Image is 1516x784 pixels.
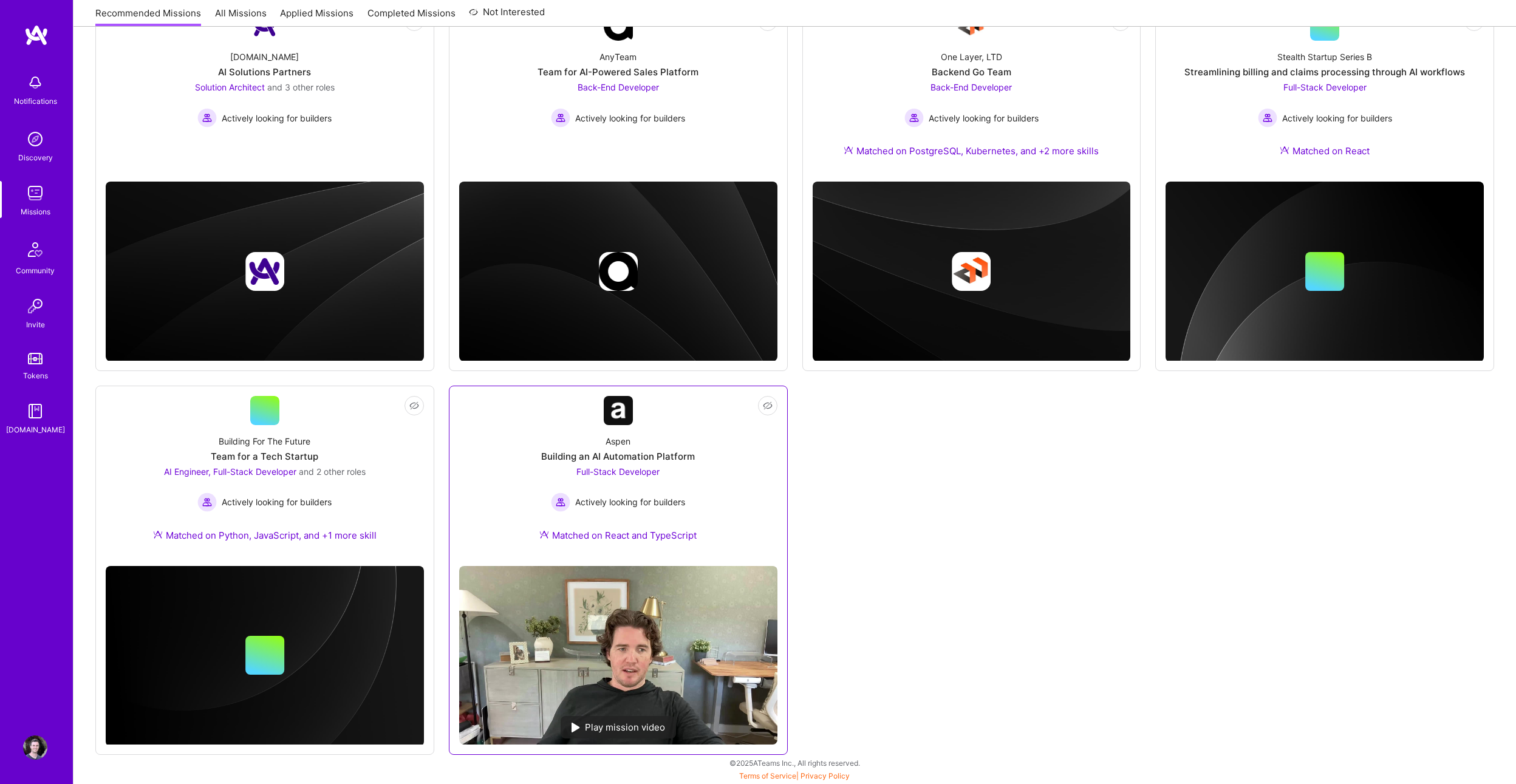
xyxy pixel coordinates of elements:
div: Play mission video [561,716,676,738]
img: Actively looking for builders [551,493,570,512]
a: Building For The FutureTeam for a Tech StartupAI Engineer, Full-Stack Developer and 2 other roles... [106,396,424,556]
img: discovery [23,127,47,151]
span: Actively looking for builders [929,112,1039,124]
a: Applied Missions [280,7,353,27]
span: Back-End Developer [930,82,1012,92]
a: Privacy Policy [801,771,850,780]
img: Ateam Purple Icon [153,530,163,539]
img: bell [23,70,47,95]
a: All Missions [215,7,267,27]
a: Company Logo[DOMAIN_NAME]AI Solutions PartnersSolution Architect and 3 other rolesActively lookin... [106,12,424,172]
span: Actively looking for builders [575,112,685,124]
span: Actively looking for builders [222,496,332,508]
a: Company LogoAnyTeamTeam for AI-Powered Sales PlatformBack-End Developer Actively looking for buil... [459,12,777,172]
div: Aspen [606,435,630,448]
div: Matched on React [1280,145,1370,157]
div: Notifications [14,95,57,107]
img: User Avatar [23,735,47,760]
a: Terms of Service [739,771,796,780]
img: logo [24,24,49,46]
img: cover [813,182,1131,361]
a: Stealth Startup Series BStreamlining billing and claims processing through AI workflowsFull-Stack... [1166,12,1484,172]
img: Actively looking for builders [197,108,217,128]
img: Actively looking for builders [1258,108,1277,128]
img: tokens [28,353,43,364]
span: Actively looking for builders [222,112,332,124]
div: Team for a Tech Startup [211,450,318,463]
i: icon EyeClosed [409,401,419,411]
a: Company LogoAspenBuilding an AI Automation PlatformFull-Stack Developer Actively looking for buil... [459,396,777,556]
img: cover [106,566,424,746]
img: Community [21,235,50,264]
span: Full-Stack Developer [1283,82,1367,92]
img: Ateam Purple Icon [844,145,853,155]
img: teamwork [23,181,47,205]
img: Actively looking for builders [904,108,924,128]
img: Company logo [599,252,638,291]
img: Invite [23,294,47,318]
span: | [739,771,850,780]
a: Recommended Missions [95,7,201,27]
i: icon EyeClosed [763,401,773,411]
div: Backend Go Team [932,66,1011,78]
img: play [572,723,580,732]
img: Company logo [245,252,284,291]
a: Completed Missions [367,7,456,27]
img: No Mission [459,566,777,745]
div: AnyTeam [599,50,637,63]
div: Streamlining billing and claims processing through AI workflows [1184,66,1465,78]
div: [DOMAIN_NAME] [230,50,299,63]
span: Actively looking for builders [1282,112,1392,124]
div: One Layer, LTD [941,50,1002,63]
div: Missions [21,205,50,218]
div: Building an AI Automation Platform [541,450,695,463]
span: Back-End Developer [578,82,659,92]
img: Ateam Purple Icon [539,530,549,539]
span: and 3 other roles [267,82,335,92]
a: Company LogoOne Layer, LTDBackend Go TeamBack-End Developer Actively looking for buildersActively... [813,12,1131,172]
span: and 2 other roles [299,466,366,477]
div: © 2025 ATeams Inc., All rights reserved. [73,748,1516,778]
div: Building For The Future [219,435,310,448]
div: Team for AI-Powered Sales Platform [538,66,698,78]
span: Solution Architect [195,82,265,92]
div: Discovery [18,151,53,164]
div: Matched on Python, JavaScript, and +1 more skill [153,529,377,542]
img: Company Logo [604,396,633,425]
div: Stealth Startup Series B [1277,50,1372,63]
span: Actively looking for builders [575,496,685,508]
div: [DOMAIN_NAME] [6,423,65,436]
img: Actively looking for builders [551,108,570,128]
a: User Avatar [20,735,50,760]
img: Ateam Purple Icon [1280,145,1289,155]
span: Full-Stack Developer [576,466,660,477]
div: Community [16,264,55,277]
div: Matched on React and TypeScript [539,529,697,542]
div: Invite [26,318,45,331]
span: AI Engineer, Full-Stack Developer [164,466,296,477]
div: Matched on PostgreSQL, Kubernetes, and +2 more skills [844,145,1099,157]
div: Tokens [23,369,48,382]
img: cover [106,182,424,361]
img: cover [459,182,777,361]
div: AI Solutions Partners [218,66,311,78]
img: guide book [23,399,47,423]
img: Company logo [952,252,991,291]
img: Actively looking for builders [197,493,217,512]
img: cover [1166,182,1484,362]
a: Not Interested [469,5,545,27]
